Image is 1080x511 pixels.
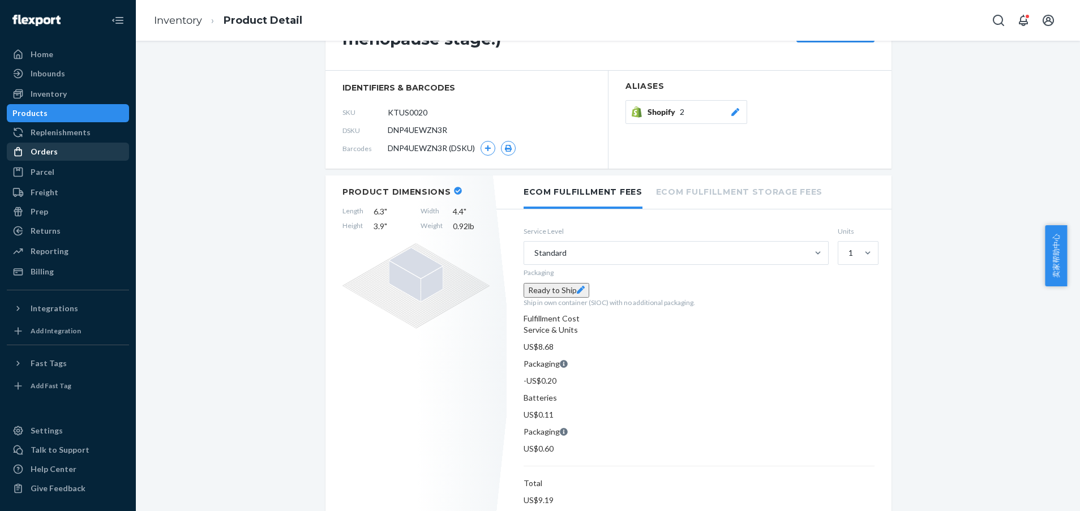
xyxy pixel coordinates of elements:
span: 4.4 [453,206,490,217]
label: Service Level [524,226,829,236]
span: 0.92 lb [453,221,490,232]
span: Weight [421,221,443,232]
h2: Product Dimensions [342,187,451,197]
span: DSKU [342,126,388,135]
img: Flexport logo [12,15,61,26]
p: Batteries [524,392,875,403]
p: Packaging [524,358,875,370]
label: Units [838,226,875,236]
button: Integrations [7,299,129,317]
div: Home [31,49,53,60]
p: -US$0.20 [524,375,875,387]
a: Add Fast Tag [7,377,129,395]
a: Billing [7,263,129,281]
span: SKU [342,108,388,117]
span: Width [421,206,443,217]
p: Service & Units [524,324,875,336]
button: Close Navigation [106,9,129,32]
div: Reporting [31,246,68,257]
span: " [384,207,387,216]
button: Open Search Box [987,9,1010,32]
span: 6.3 [374,206,410,217]
div: Freight [31,187,58,198]
button: Shopify2 [625,100,747,124]
div: Parcel [31,166,54,178]
div: Replenishments [31,127,91,138]
div: Standard [534,247,567,259]
div: Help Center [31,463,76,475]
a: Talk to Support [7,441,129,459]
a: Inbounds [7,65,129,83]
input: 1 [847,247,848,259]
div: Billing [31,266,54,277]
span: Length [342,206,363,217]
p: US$0.11 [524,409,875,420]
span: DNP4UEWZN3R (DSKU) [388,143,475,154]
p: Ship in own container (SIOC) with no additional packaging. [524,298,875,307]
p: US$0.60 [524,443,875,454]
p: US$8.68 [524,341,875,353]
a: Inventory [7,85,129,103]
div: Add Integration [31,326,81,336]
button: Ready to Ship [524,283,589,298]
button: Open account menu [1037,9,1060,32]
a: Add Integration [7,322,129,340]
a: Product Detail [224,14,302,27]
a: Products [7,104,129,122]
a: Parcel [7,163,129,181]
div: Orders [31,146,58,157]
span: " [464,207,466,216]
span: Height [342,221,363,232]
a: Settings [7,422,129,440]
button: 卖家帮助中心 [1045,225,1067,286]
p: US$9.19 [524,495,875,506]
a: Prep [7,203,129,221]
a: Help Center [7,460,129,478]
button: Fast Tags [7,354,129,372]
span: Barcodes [342,144,388,153]
div: Talk to Support [31,444,89,456]
a: Reporting [7,242,129,260]
span: Shopify [648,106,680,118]
span: " [384,221,387,231]
h2: Aliases [625,82,875,91]
div: Prep [31,206,48,217]
button: Open notifications [1012,9,1035,32]
span: identifiers & barcodes [342,82,591,93]
a: Freight [7,183,129,201]
div: Add Fast Tag [31,381,71,390]
span: DNP4UEWZN3R [388,124,447,136]
p: Packaging [524,268,875,277]
div: Give Feedback [31,483,85,494]
div: Returns [31,225,61,237]
button: Give Feedback [7,479,129,497]
div: Inbounds [31,68,65,79]
a: Home [7,45,129,63]
input: Standard [533,247,534,259]
div: Products [12,108,48,119]
div: Integrations [31,303,78,314]
div: Settings [31,425,63,436]
div: 1 [848,247,853,259]
p: Packaging [524,426,875,437]
div: Fulfillment Cost [524,313,875,324]
ol: breadcrumbs [145,4,311,37]
div: Fast Tags [31,358,67,369]
span: 3.9 [374,221,410,232]
li: Ecom Fulfillment Storage Fees [656,175,822,207]
a: Orders [7,143,129,161]
span: 2 [680,106,684,118]
a: Inventory [154,14,202,27]
p: Total [524,478,875,489]
div: Inventory [31,88,67,100]
a: Returns [7,222,129,240]
li: Ecom Fulfillment Fees [524,175,642,209]
a: Replenishments [7,123,129,141]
